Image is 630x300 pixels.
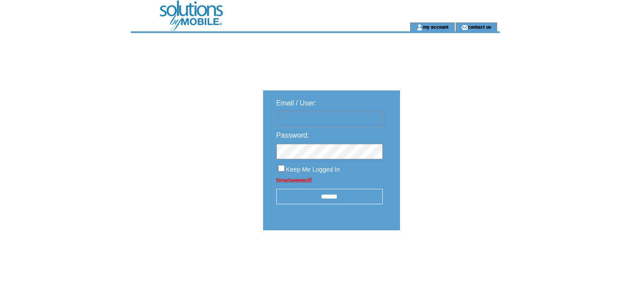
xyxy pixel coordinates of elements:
[461,24,468,31] img: contact_us_icon.gif;jsessionid=40F830254F4429CAF61120A4F0BEF97B
[468,24,491,30] a: contact us
[276,99,317,107] span: Email / User:
[276,131,309,139] span: Password:
[426,252,470,263] img: transparent.png;jsessionid=40F830254F4429CAF61120A4F0BEF97B
[423,24,449,30] a: my account
[416,24,423,31] img: account_icon.gif;jsessionid=40F830254F4429CAF61120A4F0BEF97B
[286,166,340,173] span: Keep Me Logged In
[276,177,312,182] a: Forgot password?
